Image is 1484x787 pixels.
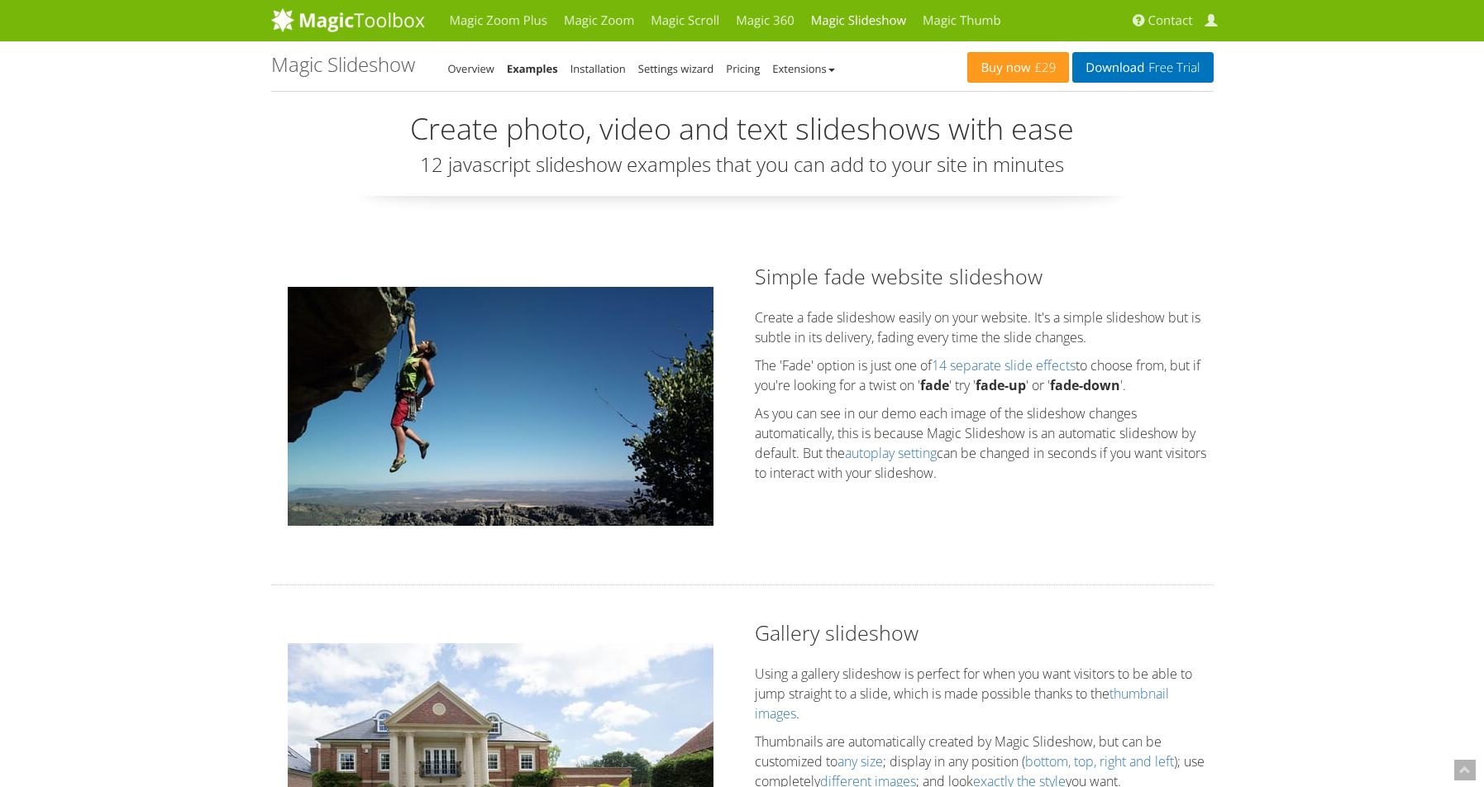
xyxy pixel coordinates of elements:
strong: fade-up [976,376,1026,394]
h2: Gallery slideshow [755,618,1214,647]
a: Pricing [726,61,760,76]
h2: Simple fade website slideshow [755,262,1214,291]
p: Using a gallery slideshow is perfect for when you want visitors to be able to jump straight to a ... [755,664,1214,723]
a: Extensions [772,61,834,76]
a: autoplay setting [845,444,937,462]
a: DownloadFree Trial [1072,52,1213,83]
strong: fade-down [1050,376,1120,394]
img: MagicToolbox.com - Image tools for your website [271,7,425,32]
strong: fade [920,376,949,394]
a: Installation [570,61,626,76]
h3: 12 javascript slideshow examples that you can add to your site in minutes [271,154,1214,175]
span: £29 [1031,61,1057,74]
a: thumbnail images [755,684,1169,723]
a: Examples [507,61,558,76]
a: bottom, top, right and left [1025,752,1174,770]
a: 14 separate slide effects [932,356,1076,374]
p: Create a fade slideshow easily on your website. It's a simple slideshow but is subtle in its deli... [755,308,1214,347]
span: Free Trial [1144,61,1200,74]
h2: Create photo, video and text slideshows with ease [271,112,1214,145]
span: Contact [1148,12,1193,29]
a: Overview [448,61,494,76]
h1: Magic Slideshow [271,54,415,75]
img: Simple fade website slideshow example [288,287,713,526]
a: any size [837,752,883,770]
p: As you can see in our demo each image of the slideshow changes automatically, this is because Mag... [755,403,1214,483]
a: Settings wizard [638,61,714,76]
p: The 'Fade' option is just one of to choose from, but if you're looking for a twist on ' ' try ' '... [755,355,1214,395]
a: Buy now£29 [967,52,1069,83]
